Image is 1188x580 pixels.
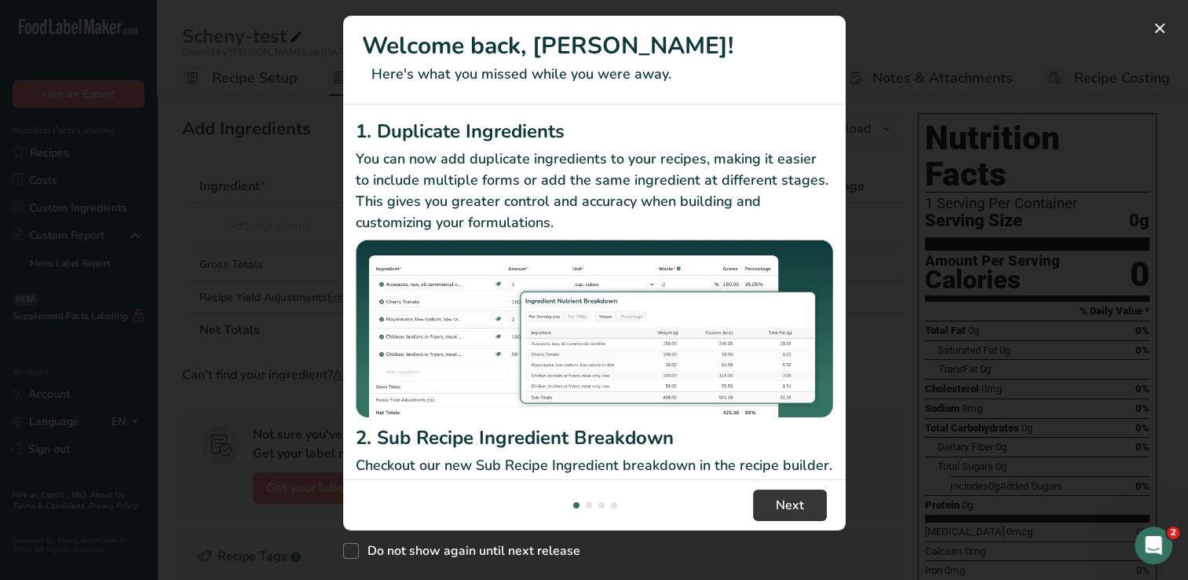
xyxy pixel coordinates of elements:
iframe: Intercom live chat [1135,527,1172,564]
p: Here's what you missed while you were away. [362,64,827,85]
p: You can now add duplicate ingredients to your recipes, making it easier to include multiple forms... [356,149,833,233]
img: Duplicate Ingredients [356,240,833,418]
h1: Welcome back, [PERSON_NAME]! [362,28,827,64]
span: 2 [1167,527,1179,539]
p: Checkout our new Sub Recipe Ingredient breakdown in the recipe builder. You can now see your Reci... [356,455,833,519]
span: Next [776,496,804,515]
h2: 1. Duplicate Ingredients [356,117,833,145]
span: Do not show again until next release [359,543,580,559]
h2: 2. Sub Recipe Ingredient Breakdown [356,424,833,452]
button: Next [753,490,827,521]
